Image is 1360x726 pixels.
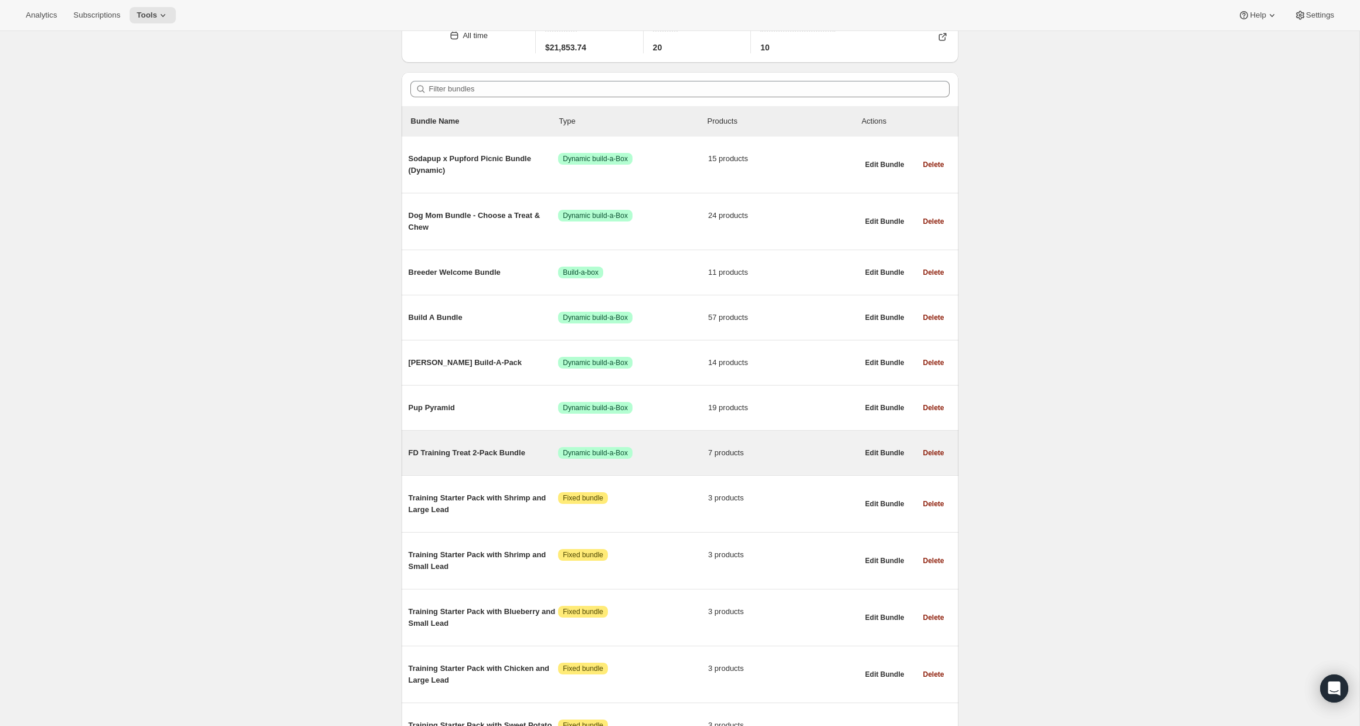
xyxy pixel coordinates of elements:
[916,400,951,416] button: Delete
[563,493,603,503] span: Fixed bundle
[858,609,912,626] button: Edit Bundle
[865,403,905,413] span: Edit Bundle
[916,666,951,683] button: Delete
[708,210,858,221] span: 24 products
[708,402,858,414] span: 19 products
[559,115,708,127] div: Type
[563,664,603,673] span: Fixed bundle
[865,556,905,565] span: Edit Bundle
[1306,11,1334,20] span: Settings
[923,448,944,458] span: Delete
[865,613,905,622] span: Edit Bundle
[862,115,949,127] div: Actions
[858,156,912,173] button: Edit Bundle
[563,448,628,458] span: Dynamic build-a-Box
[409,357,559,369] span: [PERSON_NAME] Build-A-Pack
[409,153,559,176] span: Sodapup x Pupford Picnic Bundle (Dynamic)
[1231,7,1284,23] button: Help
[19,7,64,23] button: Analytics
[923,613,944,622] span: Delete
[923,556,944,565] span: Delete
[923,403,944,413] span: Delete
[411,115,559,127] p: Bundle Name
[545,42,586,53] span: $21,853.74
[409,402,559,414] span: Pup Pyramid
[708,492,858,504] span: 3 products
[66,7,127,23] button: Subscriptions
[858,309,912,326] button: Edit Bundle
[563,211,628,220] span: Dynamic build-a-Box
[923,160,944,169] span: Delete
[858,400,912,416] button: Edit Bundle
[708,549,858,561] span: 3 products
[923,217,944,226] span: Delete
[858,213,912,230] button: Edit Bundle
[409,312,559,323] span: Build A Bundle
[858,553,912,569] button: Edit Bundle
[865,217,905,226] span: Edit Bundle
[563,358,628,367] span: Dynamic build-a-Box
[858,496,912,512] button: Edit Bundle
[923,268,944,277] span: Delete
[26,11,57,20] span: Analytics
[563,154,628,163] span: Dynamic build-a-Box
[1287,7,1341,23] button: Settings
[708,357,858,369] span: 14 products
[916,445,951,461] button: Delete
[865,670,905,679] span: Edit Bundle
[865,268,905,277] span: Edit Bundle
[916,496,951,512] button: Delete
[916,355,951,371] button: Delete
[923,499,944,509] span: Delete
[858,264,912,281] button: Edit Bundle
[708,115,856,127] div: Products
[708,447,858,459] span: 7 products
[760,42,770,53] span: 10
[916,213,951,230] button: Delete
[429,81,950,97] input: Filter bundles
[865,313,905,322] span: Edit Bundle
[563,550,603,560] span: Fixed bundle
[916,264,951,281] button: Delete
[923,358,944,367] span: Delete
[865,358,905,367] span: Edit Bundle
[409,663,559,686] span: Training Starter Pack with Chicken and Large Lead
[916,309,951,326] button: Delete
[409,606,559,629] span: Training Starter Pack with Blueberry and Small Lead
[563,268,599,277] span: Build-a-box
[563,403,628,413] span: Dynamic build-a-Box
[708,267,858,278] span: 11 products
[563,313,628,322] span: Dynamic build-a-Box
[865,160,905,169] span: Edit Bundle
[858,445,912,461] button: Edit Bundle
[563,607,603,616] span: Fixed bundle
[858,666,912,683] button: Edit Bundle
[916,156,951,173] button: Delete
[916,553,951,569] button: Delete
[865,448,905,458] span: Edit Bundle
[708,312,858,323] span: 57 products
[923,670,944,679] span: Delete
[653,42,662,53] span: 20
[137,11,157,20] span: Tools
[1250,11,1266,20] span: Help
[858,355,912,371] button: Edit Bundle
[865,499,905,509] span: Edit Bundle
[73,11,120,20] span: Subscriptions
[708,663,858,674] span: 3 products
[463,30,488,42] div: All time
[916,609,951,626] button: Delete
[409,210,559,233] span: Dog Mom Bundle - Choose a Treat & Chew
[708,153,858,165] span: 15 products
[409,447,559,459] span: FD Training Treat 2-Pack Bundle
[130,7,176,23] button: Tools
[409,267,559,278] span: Breeder Welcome Bundle
[708,606,858,618] span: 3 products
[409,549,559,572] span: Training Starter Pack with Shrimp and Small Lead
[923,313,944,322] span: Delete
[1320,674,1348,703] div: Open Intercom Messenger
[409,492,559,516] span: Training Starter Pack with Shrimp and Large Lead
